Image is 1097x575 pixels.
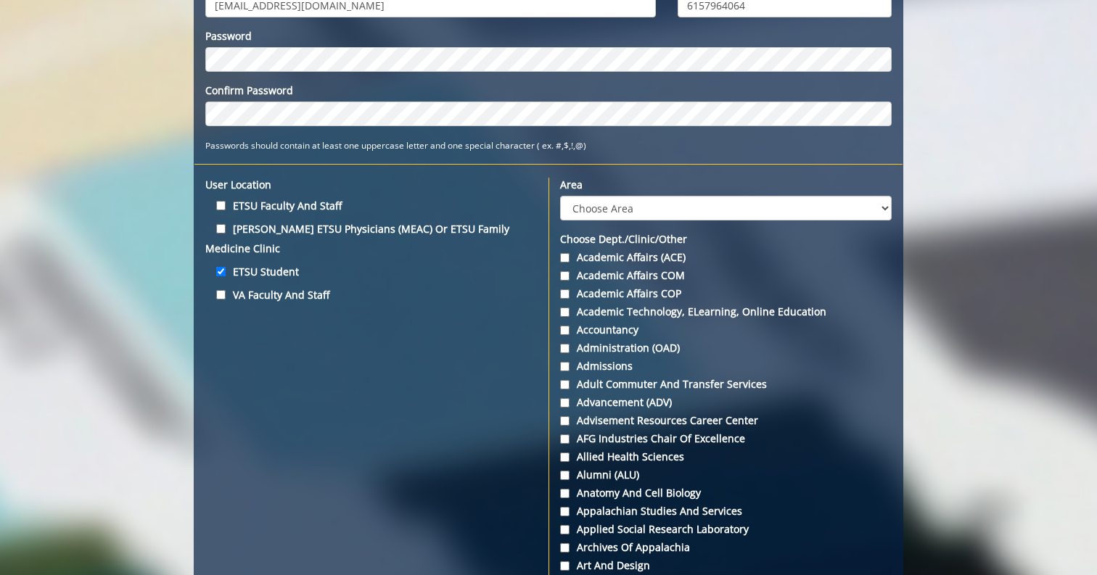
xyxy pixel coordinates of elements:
label: Academic Affairs (ACE) [560,250,892,265]
label: Academic Affairs COP [560,286,892,301]
label: ETSU Faculty and Staff [205,196,538,215]
label: Advancement (ADV) [560,395,892,410]
label: Anatomy and Cell Biology [560,486,892,500]
label: VA Faculty and Staff [205,285,538,305]
label: Administration (OAD) [560,341,892,355]
label: User location [205,178,538,192]
small: Passwords should contain at least one uppercase letter and one special character ( ex. #,$,!,@) [205,139,586,151]
label: Password [205,29,892,44]
label: Choose Dept./Clinic/Other [560,232,892,247]
label: Art and Design [560,558,892,573]
label: Archives of Appalachia [560,540,892,555]
label: Area [560,178,892,192]
label: Accountancy [560,323,892,337]
label: AFG Industries Chair of Excellence [560,431,892,446]
label: Adult Commuter and Transfer Services [560,377,892,392]
label: [PERSON_NAME] ETSU Physicians (MEAC) or ETSU Family Medicine Clinic [205,219,538,258]
label: Applied Social Research Laboratory [560,522,892,537]
label: ETSU Student [205,262,538,281]
label: Academic Affairs COM [560,268,892,283]
label: Allied Health Sciences [560,450,892,464]
label: Alumni (ALU) [560,468,892,482]
label: Appalachian Studies and Services [560,504,892,518]
label: Admissions [560,359,892,373]
label: Academic Technology, eLearning, Online Education [560,305,892,319]
label: Advisement Resources Career Center [560,413,892,428]
label: Confirm Password [205,83,892,98]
